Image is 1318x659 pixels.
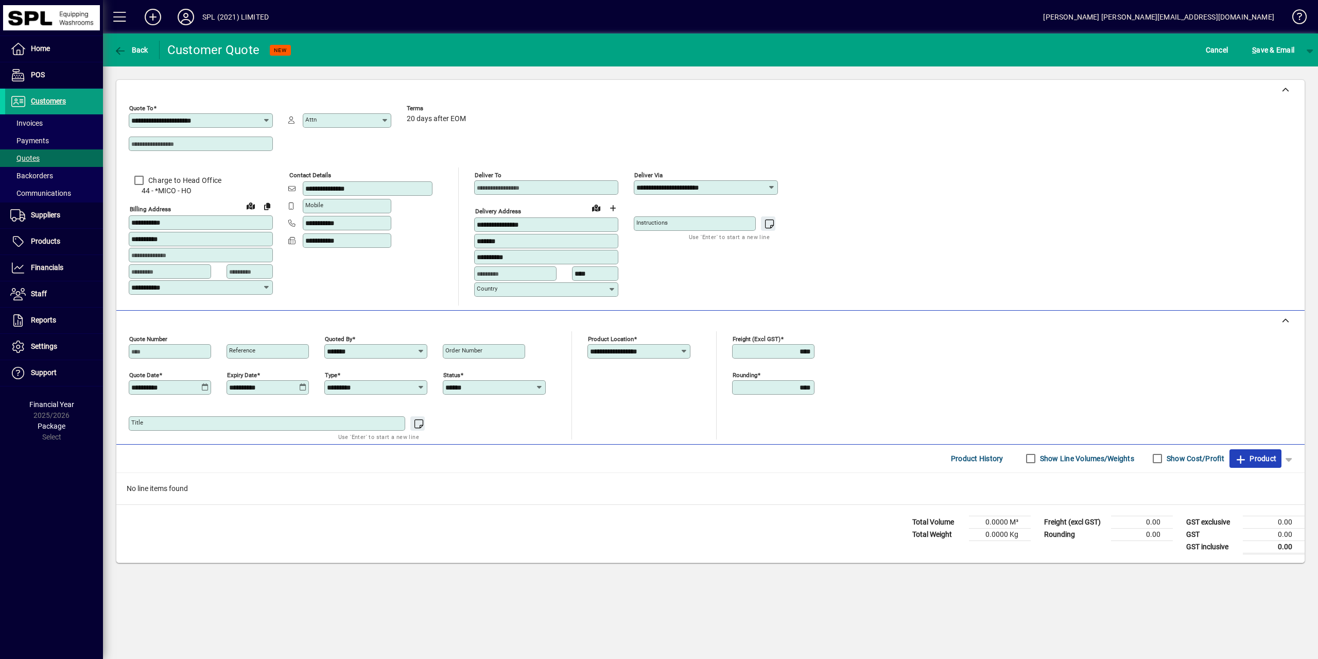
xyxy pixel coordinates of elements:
td: 0.00 [1243,528,1305,540]
mat-label: Quote number [129,335,167,342]
a: Staff [5,281,103,307]
td: 0.00 [1111,528,1173,540]
label: Show Cost/Profit [1165,453,1224,464]
span: NEW [274,47,287,54]
mat-label: Instructions [636,219,668,226]
span: ave & Email [1252,42,1294,58]
span: Suppliers [31,211,60,219]
td: Freight (excl GST) [1039,516,1111,528]
span: Back [114,46,148,54]
span: Cancel [1206,42,1228,58]
label: Show Line Volumes/Weights [1038,453,1134,464]
mat-label: Quoted by [325,335,352,342]
span: Customers [31,97,66,105]
span: Staff [31,290,47,298]
td: Total Weight [907,528,969,540]
mat-label: Rounding [733,371,757,378]
td: 0.00 [1243,540,1305,553]
div: Customer Quote [167,42,260,58]
a: Quotes [5,149,103,167]
mat-label: Product location [588,335,634,342]
a: Financials [5,255,103,281]
mat-label: Status [443,371,460,378]
a: Backorders [5,167,103,184]
button: Copy to Delivery address [259,198,275,214]
mat-label: Quote To [129,105,153,112]
span: Backorders [10,172,53,180]
span: Product [1235,450,1276,467]
td: GST exclusive [1181,516,1243,528]
span: Financial Year [29,400,74,409]
button: Back [111,41,151,59]
a: View on map [588,199,604,216]
span: Invoices [10,119,43,127]
button: Save & Email [1247,41,1299,59]
a: Suppliers [5,202,103,228]
label: Charge to Head Office [146,175,221,185]
div: [PERSON_NAME] [PERSON_NAME][EMAIL_ADDRESS][DOMAIN_NAME] [1043,9,1274,25]
td: Rounding [1039,528,1111,540]
td: 0.0000 M³ [969,516,1031,528]
td: GST [1181,528,1243,540]
span: Financials [31,263,63,272]
td: 0.00 [1243,516,1305,528]
mat-label: Freight (excl GST) [733,335,781,342]
td: 0.0000 Kg [969,528,1031,540]
span: Terms [407,105,469,112]
mat-label: Expiry date [227,371,257,378]
span: Settings [31,342,57,350]
span: S [1252,46,1256,54]
td: GST inclusive [1181,540,1243,553]
mat-label: Quote date [129,371,159,378]
mat-hint: Use 'Enter' to start a new line [689,231,770,243]
span: 44 - *MICO - HO [129,185,273,196]
mat-label: Title [131,419,143,426]
div: No line items found [116,473,1305,504]
mat-hint: Use 'Enter' to start a new line [338,431,419,443]
a: Reports [5,308,103,333]
mat-label: Reference [229,347,255,354]
span: Product History [951,450,1003,467]
span: Reports [31,316,56,324]
mat-label: Order number [445,347,482,354]
a: Invoices [5,114,103,132]
span: Communications [10,189,71,197]
a: Settings [5,334,103,360]
a: Home [5,36,103,62]
span: Payments [10,137,49,145]
mat-label: Deliver To [475,172,501,179]
div: SPL (2021) LIMITED [202,9,269,25]
mat-label: Mobile [305,201,323,209]
a: Communications [5,184,103,202]
button: Profile [169,8,202,26]
span: Package [38,422,65,430]
a: Payments [5,132,103,149]
span: Products [31,237,60,245]
td: 0.00 [1111,516,1173,528]
button: Add [136,8,169,26]
span: 20 days after EOM [407,115,466,123]
span: Support [31,368,57,377]
a: Support [5,360,103,386]
span: POS [31,71,45,79]
a: Products [5,229,103,255]
button: Product [1229,449,1281,468]
app-page-header-button: Back [103,41,160,59]
span: Home [31,44,50,53]
mat-label: Type [325,371,337,378]
a: View on map [242,197,259,214]
a: Knowledge Base [1285,2,1305,36]
span: Quotes [10,154,40,162]
mat-label: Deliver via [634,172,663,179]
button: Product History [947,449,1008,468]
a: POS [5,62,103,88]
td: Total Volume [907,516,969,528]
button: Cancel [1203,41,1231,59]
mat-label: Country [477,285,497,292]
mat-label: Attn [305,116,317,123]
button: Choose address [604,200,621,216]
